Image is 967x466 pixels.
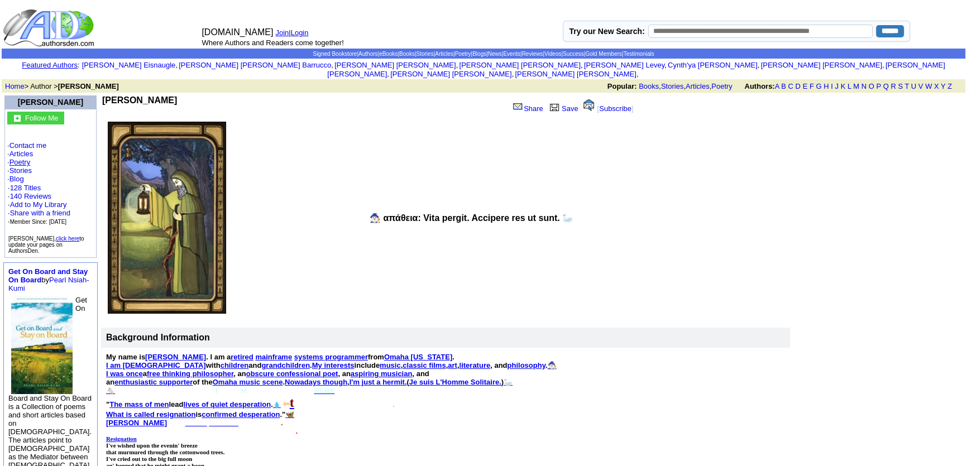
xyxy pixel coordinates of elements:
[313,51,654,57] span: | | | | | | | | | | | | | |
[409,378,501,386] a: Je suis L'Homme Solitaire.
[10,184,41,192] a: 128 Titles
[14,115,21,122] img: gc.jpg
[624,51,654,57] a: Testimonials
[109,400,169,409] a: The mass of men
[9,141,46,150] a: Contact me
[9,158,31,166] a: Poetry
[22,61,78,69] a: Featured Authors
[8,276,89,292] a: Pearl Nsiah-Kumi
[178,63,179,69] font: i
[11,296,73,394] img: 64378.jpg
[569,27,644,36] label: Try our New Search:
[246,369,338,378] a: obscure confessional poet
[488,51,502,57] a: News
[209,386,215,395] span: H
[106,361,556,369] span: with and . include , , , , and .
[215,386,218,395] span: I
[82,61,176,69] a: [PERSON_NAME] Eisnaugle
[918,82,923,90] a: V
[416,51,433,57] a: Stories
[816,82,821,90] a: G
[599,104,631,113] a: Subscribe
[56,236,79,242] a: click here
[795,82,800,90] a: D
[911,82,916,90] a: U
[7,141,94,226] font: · · · · ·
[584,61,664,69] a: [PERSON_NAME] Levey
[848,82,851,90] a: L
[503,51,520,57] a: Events
[544,51,561,57] a: Videos
[563,51,584,57] a: Success
[106,353,454,361] span: My name is . I am a from .
[472,51,486,57] a: Blogs
[507,361,545,369] a: philosophy
[853,82,859,90] a: M
[290,395,294,410] a: t
[459,61,580,69] a: [PERSON_NAME] [PERSON_NAME]
[106,410,195,419] a: What is called resignation
[515,70,636,78] a: [PERSON_NAME] [PERSON_NAME]
[597,104,600,113] font: [
[114,378,193,386] a: enthusiastic supporter
[238,419,281,427] font: des papillons
[781,82,786,90] a: B
[8,236,84,254] font: [PERSON_NAME], to update your pages on AuthorsDen.
[711,82,733,90] a: Poetry
[884,63,885,69] font: i
[106,442,198,449] b: I've wished upon the evenin' breeze
[10,200,67,209] a: Add to My Library
[435,51,453,57] a: Articles
[333,63,334,69] font: i
[941,82,945,90] a: Y
[759,63,760,69] font: i
[106,386,115,395] a: 🐁
[106,435,137,442] a: Resignation
[106,400,294,409] span: " lead .
[934,82,939,90] a: X
[183,400,271,409] a: lives of quiet desperation
[8,184,70,225] font: · ·
[876,82,880,90] a: P
[10,192,51,200] a: 140 Reviews
[403,361,446,369] a: classic films
[106,410,294,419] span: is ."
[296,427,298,435] span: .
[824,82,829,90] a: H
[667,63,668,69] font: i
[350,378,407,386] a: I'm just a hermit.
[607,82,962,90] font: , , ,
[221,361,249,369] a: children
[810,82,814,90] a: F
[638,71,639,78] font: i
[314,386,334,395] a: HERE
[668,61,758,69] a: Cynth'ya [PERSON_NAME]
[106,369,143,378] a: I was once
[58,82,119,90] b: [PERSON_NAME]
[744,82,774,90] b: Authors:
[379,51,398,57] a: eBooks
[504,378,513,386] a: 🦢
[275,28,289,37] a: Join
[547,104,578,113] a: Save
[583,99,594,111] img: alert.gif
[285,410,294,419] a: 🦋
[458,63,459,69] font: i
[213,378,283,386] a: Omaha music scene
[102,95,177,105] b: [PERSON_NAME]
[8,200,70,225] font: · · ·
[513,102,523,111] img: share_page.gif
[209,419,238,427] a: le sentier
[384,353,452,361] a: Omaha [US_STATE]
[891,82,896,90] a: R
[10,219,67,225] font: Member Since: [DATE]
[514,71,515,78] font: i
[179,61,331,69] a: [PERSON_NAME] [PERSON_NAME] Barrucco
[25,113,58,122] a: Follow Me
[389,71,390,78] font: i
[925,82,932,90] a: W
[775,82,779,90] a: A
[760,61,882,69] a: [PERSON_NAME] [PERSON_NAME]
[351,369,413,378] a: aspiring musician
